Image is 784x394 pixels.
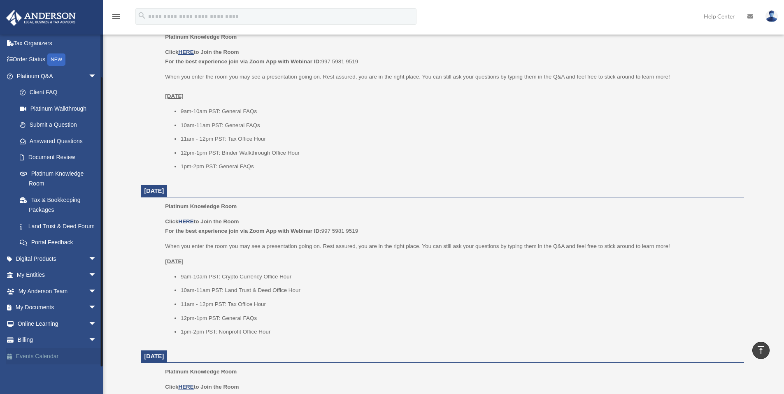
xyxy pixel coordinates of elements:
a: Events Calendar [6,348,109,364]
i: vertical_align_top [756,345,766,355]
a: My Documentsarrow_drop_down [6,299,109,316]
a: Platinum Walkthrough [12,100,109,117]
u: [DATE] [165,93,184,99]
span: Platinum Knowledge Room [165,369,237,375]
span: arrow_drop_down [88,267,105,284]
li: 10am-11am PST: General FAQs [181,121,738,130]
a: My Entitiesarrow_drop_down [6,267,109,283]
span: arrow_drop_down [88,250,105,267]
li: 11am - 12pm PST: Tax Office Hour [181,134,738,144]
u: [DATE] [165,258,184,264]
p: When you enter the room you may see a presentation going on. Rest assured, you are in the right p... [165,72,738,101]
span: arrow_drop_down [88,299,105,316]
a: Tax Organizers [6,35,109,51]
a: Answered Questions [12,133,109,149]
b: Click to Join the Room [165,218,239,225]
img: User Pic [765,10,778,22]
a: Billingarrow_drop_down [6,332,109,348]
li: 9am-10am PST: Crypto Currency Office Hour [181,272,738,282]
a: Submit a Question [12,117,109,133]
b: Click to Join the Room [165,49,239,55]
b: For the best experience join via Zoom App with Webinar ID: [165,228,321,234]
span: arrow_drop_down [88,315,105,332]
i: menu [111,12,121,21]
span: arrow_drop_down [88,283,105,300]
li: 12pm-1pm PST: Binder Walkthrough Office Hour [181,148,738,158]
p: 997 5981 9519 [165,217,738,236]
a: Portal Feedback [12,234,109,251]
a: Order StatusNEW [6,51,109,68]
span: arrow_drop_down [88,68,105,85]
a: My Anderson Teamarrow_drop_down [6,283,109,299]
a: Land Trust & Deed Forum [12,218,109,234]
a: vertical_align_top [752,342,770,359]
li: 12pm-1pm PST: General FAQs [181,313,738,323]
span: arrow_drop_down [88,332,105,349]
li: 10am-11am PST: Land Trust & Deed Office Hour [181,285,738,295]
a: HERE [178,218,193,225]
a: Tax & Bookkeeping Packages [12,192,109,218]
div: NEW [47,53,65,66]
p: When you enter the room you may see a presentation going on. Rest assured, you are in the right p... [165,241,738,251]
a: Digital Productsarrow_drop_down [6,250,109,267]
li: 1pm-2pm PST: Nonprofit Office Hour [181,327,738,337]
a: HERE [178,384,193,390]
li: 11am - 12pm PST: Tax Office Hour [181,299,738,309]
span: Platinum Knowledge Room [165,34,237,40]
span: Platinum Knowledge Room [165,203,237,209]
li: 9am-10am PST: General FAQs [181,107,738,116]
b: Click to Join the Room [165,384,239,390]
p: 997 5981 9519 [165,47,738,67]
a: HERE [178,49,193,55]
span: [DATE] [144,188,164,194]
i: search [137,11,147,20]
a: Platinum Knowledge Room [12,165,105,192]
img: Anderson Advisors Platinum Portal [4,10,78,26]
a: menu [111,14,121,21]
li: 1pm-2pm PST: General FAQs [181,162,738,172]
b: For the best experience join via Zoom App with Webinar ID: [165,58,321,65]
a: Online Learningarrow_drop_down [6,315,109,332]
a: Client FAQ [12,84,109,101]
a: Document Review [12,149,109,166]
a: Platinum Q&Aarrow_drop_down [6,68,109,84]
span: [DATE] [144,353,164,359]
